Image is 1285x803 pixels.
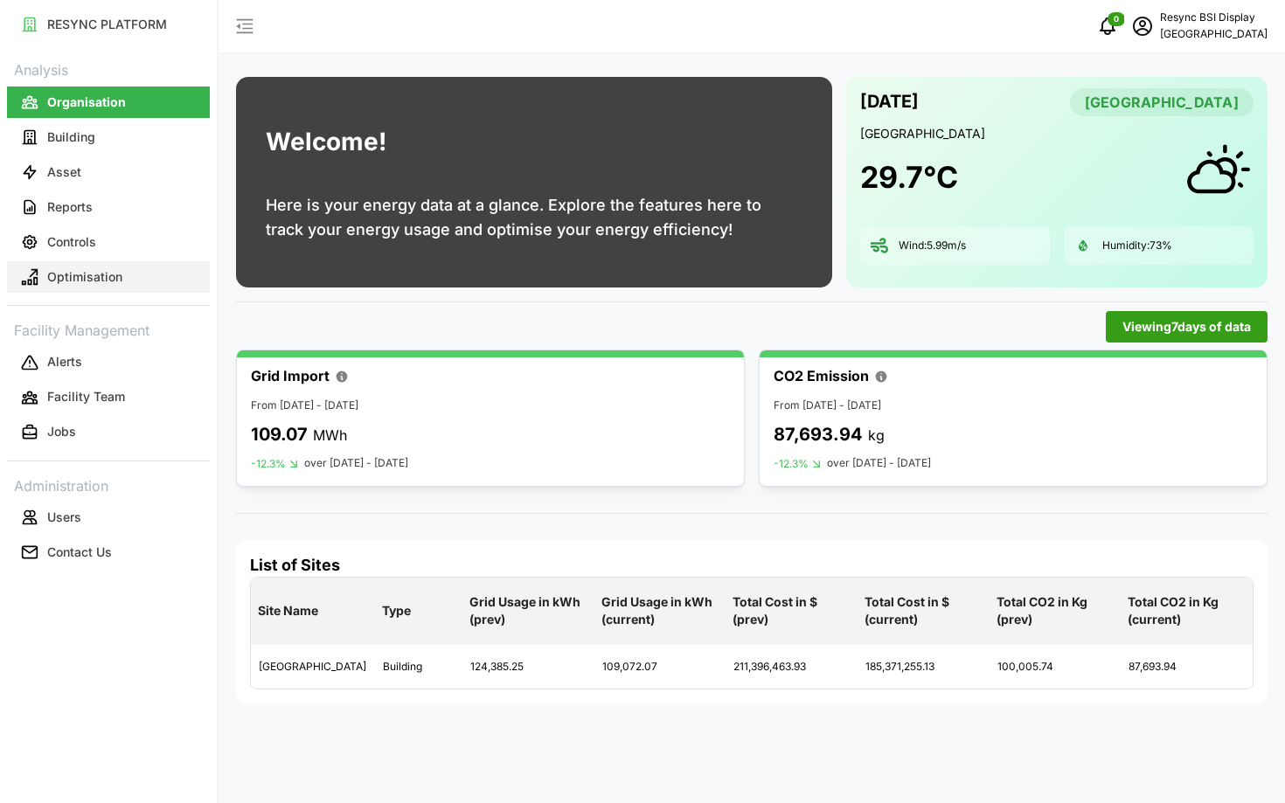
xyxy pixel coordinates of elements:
[7,380,210,415] a: Facility Team
[7,382,210,413] button: Facility Team
[47,543,112,561] p: Contact Us
[1114,13,1119,25] span: 0
[1160,26,1268,43] p: [GEOGRAPHIC_DATA]
[868,425,885,446] p: kg
[7,155,210,190] a: Asset
[858,646,989,689] div: 185,371,255.13
[899,239,966,253] p: Wind: 5.99 m/s
[774,422,863,446] p: 87,693.94
[990,646,1121,689] div: 100,005.74
[304,455,408,472] p: over [DATE] - [DATE]
[860,87,919,116] p: [DATE]
[47,163,81,181] p: Asset
[47,353,82,370] p: Alerts
[1125,9,1160,44] button: schedule
[729,579,854,643] p: Total Cost in $ (prev)
[47,388,125,405] p: Facility Team
[47,93,126,111] p: Organisation
[7,226,210,258] button: Controls
[47,423,76,440] p: Jobs
[7,502,210,533] button: Users
[266,193,802,242] p: Here is your energy data at a glance. Explore the features here to track your energy usage and op...
[252,646,374,689] div: [GEOGRAPHIC_DATA]
[47,509,81,526] p: Users
[376,646,462,689] div: Building
[1106,311,1268,343] button: Viewing7days of data
[47,268,122,286] p: Optimisation
[1160,10,1268,26] p: Resync BSI Display
[1085,89,1239,115] span: [GEOGRAPHIC_DATA]
[1122,646,1252,689] div: 87,693.94
[7,7,210,42] a: RESYNC PLATFORM
[7,121,210,153] button: Building
[251,398,730,414] p: From [DATE] - [DATE]
[463,646,594,689] div: 124,385.25
[774,398,1253,414] p: From [DATE] - [DATE]
[47,233,96,251] p: Controls
[7,316,210,342] p: Facility Management
[7,345,210,380] a: Alerts
[7,260,210,294] a: Optimisation
[7,500,210,535] a: Users
[7,415,210,450] a: Jobs
[7,87,210,118] button: Organisation
[379,588,459,633] p: Type
[993,579,1118,643] p: Total CO2 in Kg (prev)
[861,579,986,643] p: Total Cost in $ (current)
[251,365,330,387] p: Grid Import
[595,646,726,689] div: 109,072.07
[266,123,386,161] h1: Welcome!
[726,646,857,689] div: 211,396,463.93
[7,261,210,293] button: Optimisation
[7,120,210,155] a: Building
[7,191,210,223] button: Reports
[7,85,210,120] a: Organisation
[7,472,210,497] p: Administration
[7,417,210,448] button: Jobs
[251,457,286,471] p: -12.3%
[250,554,1254,577] h4: List of Sites
[7,225,210,260] a: Controls
[7,9,210,40] button: RESYNC PLATFORM
[774,457,809,471] p: -12.3%
[827,455,931,472] p: over [DATE] - [DATE]
[860,125,1254,142] p: [GEOGRAPHIC_DATA]
[860,158,958,197] h1: 29.7 °C
[313,425,347,446] p: MWh
[1122,312,1251,342] span: Viewing 7 days of data
[47,128,95,146] p: Building
[7,56,210,81] p: Analysis
[251,422,308,446] p: 109.07
[7,347,210,378] button: Alerts
[7,536,210,568] button: Contact Us
[7,535,210,570] a: Contact Us
[774,365,869,387] p: CO2 Emission
[47,16,167,33] p: RESYNC PLATFORM
[466,579,591,643] p: Grid Usage in kWh (prev)
[1090,9,1125,44] button: notifications
[47,198,93,216] p: Reports
[1102,239,1172,253] p: Humidity: 73 %
[1124,579,1249,643] p: Total CO2 in Kg (current)
[598,579,723,643] p: Grid Usage in kWh (current)
[7,156,210,188] button: Asset
[254,588,372,633] p: Site Name
[7,190,210,225] a: Reports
